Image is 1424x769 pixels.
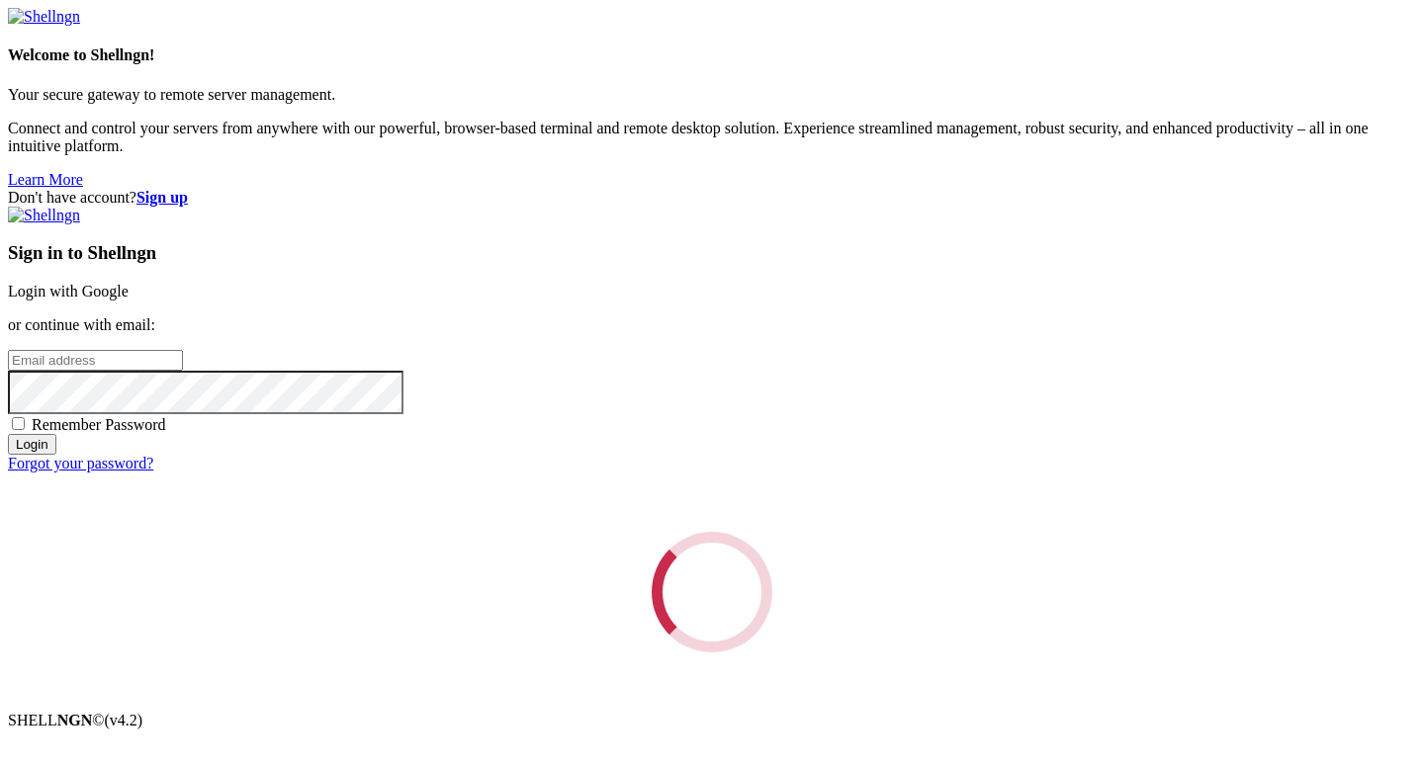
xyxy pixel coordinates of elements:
p: or continue with email: [8,316,1416,334]
div: Don't have account? [8,189,1416,207]
input: Email address [8,350,183,371]
p: Connect and control your servers from anywhere with our powerful, browser-based terminal and remo... [8,120,1416,155]
a: Sign up [136,189,188,206]
span: Remember Password [32,416,166,433]
input: Remember Password [12,417,25,430]
p: Your secure gateway to remote server management. [8,86,1416,104]
img: Shellngn [8,207,80,224]
span: SHELL © [8,712,142,728]
h3: Sign in to Shellngn [8,242,1416,264]
span: 4.2.0 [105,712,143,728]
a: Forgot your password? [8,455,153,471]
h4: Welcome to Shellngn! [8,46,1416,64]
div: Loading... [646,526,777,657]
a: Learn More [8,171,83,188]
img: Shellngn [8,8,80,26]
a: Login with Google [8,283,129,299]
input: Login [8,434,56,455]
b: NGN [57,712,93,728]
